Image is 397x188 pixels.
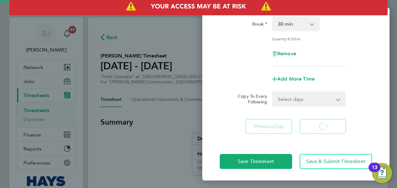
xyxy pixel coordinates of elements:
[277,76,315,82] span: Add More Time
[238,158,274,165] span: Save Timesheet
[277,51,296,57] span: Remove
[272,77,315,82] button: Add More Time
[272,36,346,41] div: Quantity: hrs
[233,93,267,105] label: Copy To Every Following
[288,36,295,41] span: 8.00
[272,51,296,56] button: Remove
[372,163,392,183] button: Open Resource Center, 13 new notifications
[252,21,267,29] label: Break
[300,154,372,169] button: Save & Submit Timesheet
[306,158,365,165] span: Save & Submit Timesheet
[220,154,292,169] button: Save Timesheet
[372,167,377,176] div: 13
